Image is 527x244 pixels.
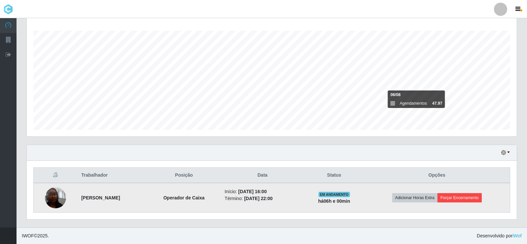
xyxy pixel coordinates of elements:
strong: Operador de Caixa [163,195,205,200]
strong: [PERSON_NAME] [81,195,120,200]
li: Término: [225,195,300,202]
th: Data [221,168,304,183]
span: © 2025 . [22,232,49,239]
a: iWof [512,233,522,238]
img: CoreUI Logo [3,4,13,14]
img: 1702981001792.jpeg [45,184,66,212]
span: EM ANDAMENTO [319,192,350,197]
span: Desenvolvido por [477,232,522,239]
span: IWOF [22,233,34,238]
button: Adicionar Horas Extra [392,193,437,202]
button: Forçar Encerramento [437,193,482,202]
li: Início: [225,188,300,195]
th: Posição [147,168,221,183]
th: Trabalhador [77,168,147,183]
time: [DATE] 16:00 [238,189,267,194]
strong: há 06 h e 00 min [318,198,350,204]
th: Status [304,168,364,183]
th: Opções [364,168,510,183]
time: [DATE] 22:00 [244,196,273,201]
